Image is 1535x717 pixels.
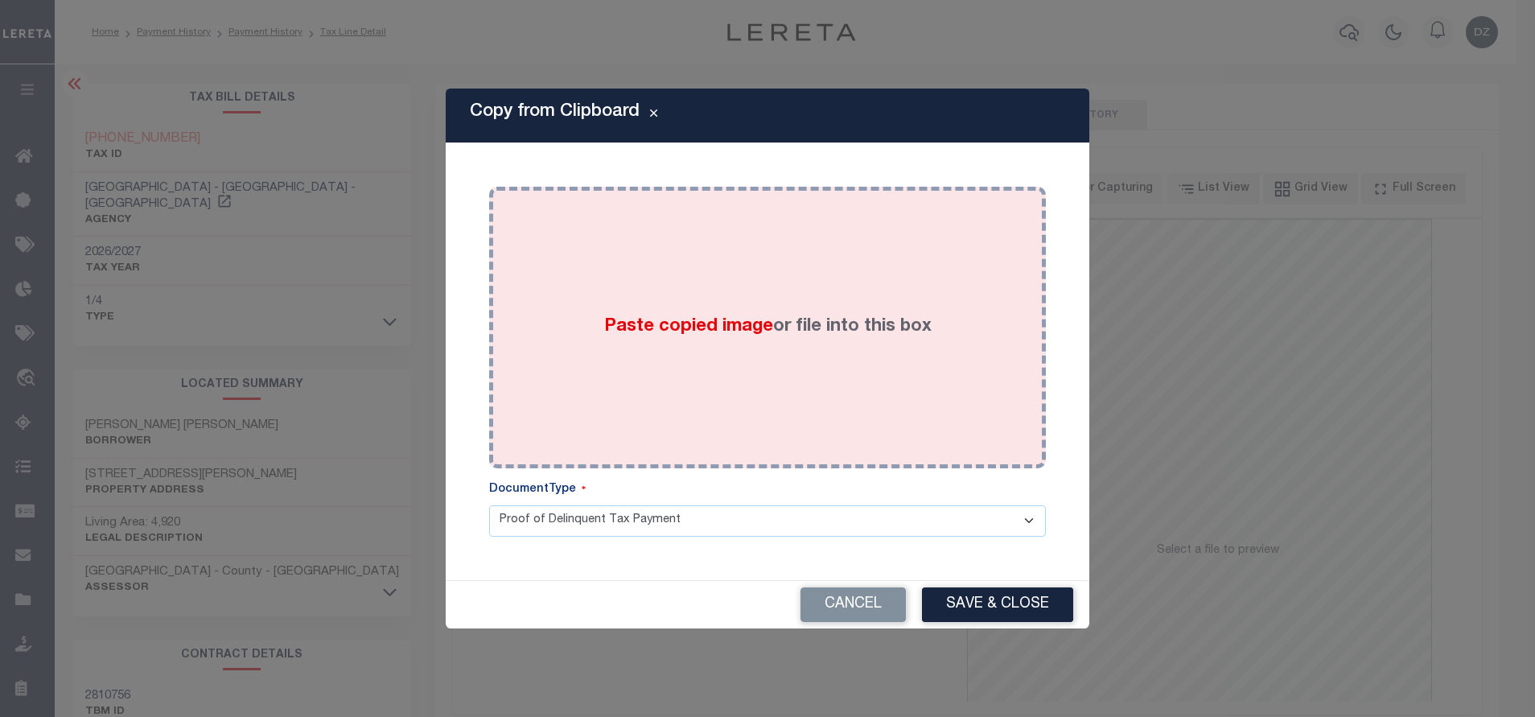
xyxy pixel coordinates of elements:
[604,318,773,336] span: Paste copied image
[489,481,586,499] label: DocumentType
[640,106,668,126] button: Close
[922,587,1073,622] button: Save & Close
[470,101,640,122] h5: Copy from Clipboard
[604,314,932,340] label: or file into this box
[800,587,906,622] button: Cancel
